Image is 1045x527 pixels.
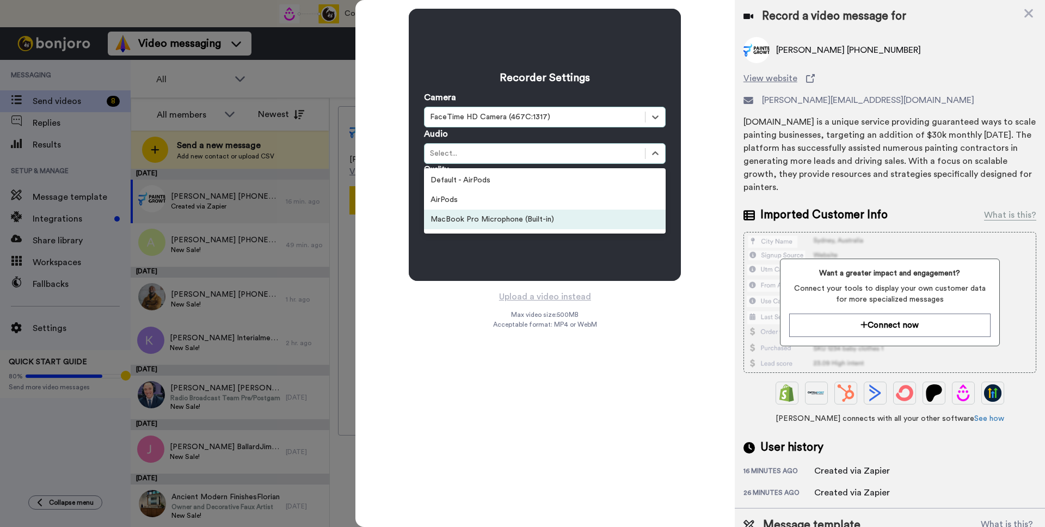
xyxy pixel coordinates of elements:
img: ConvertKit [896,384,913,402]
div: Created via Zapier [814,464,890,477]
img: Drip [955,384,972,402]
label: Audio [424,127,448,140]
span: Connect your tools to display your own customer data for more specialized messages [789,283,990,305]
img: GoHighLevel [984,384,1001,402]
span: Max video size: 500 MB [511,310,579,319]
span: [PERSON_NAME] connects with all your other software [743,413,1036,424]
div: iPhone Microphone [424,229,666,249]
span: Imported Customer Info [760,207,888,223]
label: Camera [424,91,456,104]
div: What is this? [984,209,1036,222]
div: MacBook Pro Microphone (Built-in) [424,210,666,229]
div: [DOMAIN_NAME] is a unique service providing guaranteed ways to scale painting businesses, targeti... [743,115,1036,194]
div: Select... [430,148,640,159]
button: Connect now [789,314,990,337]
span: [PERSON_NAME][EMAIL_ADDRESS][DOMAIN_NAME] [762,94,974,107]
label: Quality [424,164,448,175]
div: Created via Zapier [814,486,890,499]
img: Patreon [925,384,943,402]
img: Hubspot [837,384,855,402]
div: 26 minutes ago [743,488,814,499]
span: Acceptable format: MP4 or WebM [493,320,597,329]
div: 16 minutes ago [743,467,814,477]
button: Upload a video instead [496,290,594,304]
div: AirPods [424,190,666,210]
div: Default - AirPods [424,170,666,190]
img: ActiveCampaign [866,384,884,402]
span: User history [760,439,823,456]
img: Shopify [778,384,796,402]
span: Want a greater impact and engagement? [789,268,990,279]
div: FaceTime HD Camera (467C:1317) [430,112,640,122]
a: See how [974,415,1004,422]
img: Ontraport [808,384,825,402]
